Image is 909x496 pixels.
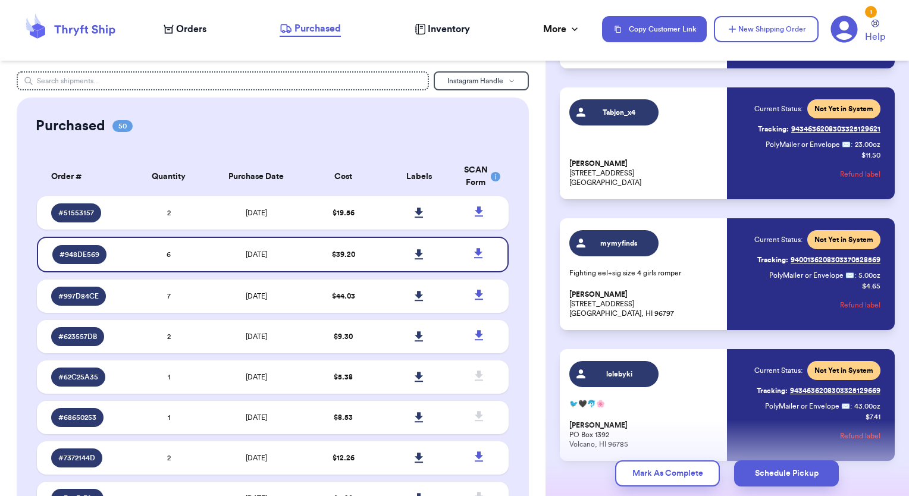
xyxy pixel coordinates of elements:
span: [DATE] [246,209,267,216]
a: Inventory [415,22,470,36]
span: $ 39.20 [332,251,355,258]
span: 2 [167,209,171,216]
span: Orders [176,22,206,36]
button: Refund label [840,292,880,318]
button: Refund label [840,423,880,449]
span: # 68650253 [58,413,96,422]
span: Tracking: [757,255,788,265]
span: 50 [112,120,133,132]
a: Orders [164,22,206,36]
p: PO Box 1392 Volcano, HI 96785 [569,420,720,449]
span: 1 [168,414,170,421]
span: Help [865,30,885,44]
div: More [543,22,581,36]
button: New Shipping Order [714,16,819,42]
p: $ 4.65 [862,281,880,291]
span: $ 44.03 [332,293,355,300]
span: # 997D84CE [58,291,99,301]
div: 1 [865,6,877,18]
p: $ 7.41 [866,412,880,422]
span: [PERSON_NAME] [569,421,628,430]
span: Tabjon_x4 [591,108,647,117]
button: Copy Customer Link [602,16,707,42]
span: : [851,140,852,149]
span: # 62C25A35 [58,372,98,382]
th: Labels [381,157,457,196]
div: SCAN Form [464,164,494,189]
span: # 623557DB [58,332,97,341]
span: [DATE] [246,414,267,421]
th: Purchase Date [206,157,306,196]
a: Purchased [280,21,341,37]
span: Purchased [294,21,341,36]
button: Schedule Pickup [734,460,839,486]
span: Current Status: [754,235,803,244]
span: PolyMailer or Envelope ✉️ [766,141,851,148]
span: # 948DE569 [59,250,99,259]
span: : [854,271,856,280]
p: [STREET_ADDRESS] [GEOGRAPHIC_DATA] [569,159,720,187]
span: $ 12.26 [333,454,355,462]
a: Tracking:9434636208303325129669 [757,381,880,400]
p: Fighting eel+sig size 4 girls romper [569,268,720,278]
a: Tracking:9434636208303325129621 [758,120,880,139]
span: [PERSON_NAME] [569,159,628,168]
span: [DATE] [246,333,267,340]
span: Current Status: [754,366,803,375]
h2: Purchased [36,117,105,136]
button: Refund label [840,161,880,187]
span: lolebyki [591,369,647,379]
a: Help [865,20,885,44]
span: $ 9.30 [334,333,353,340]
span: $ 8.53 [334,414,353,421]
span: Current Status: [754,104,803,114]
span: # 7372144D [58,453,95,463]
span: $ 19.56 [333,209,355,216]
span: 23.00 oz [855,140,880,149]
th: Cost [306,157,381,196]
span: Inventory [428,22,470,36]
span: # 51553157 [58,208,94,218]
a: 1 [830,15,858,43]
span: [DATE] [246,373,267,381]
span: Instagram Handle [447,77,503,84]
span: Not Yet in System [814,104,873,114]
span: [DATE] [246,454,267,462]
span: $ 5.38 [334,373,353,381]
button: Mark As Complete [615,460,720,486]
span: 1 [168,373,170,381]
span: [DATE] [246,293,267,300]
span: 2 [167,333,171,340]
input: Search shipments... [17,71,430,90]
span: [DATE] [246,251,267,258]
span: mymyfinds [591,238,647,248]
span: PolyMailer or Envelope ✉️ [765,403,850,410]
button: Instagram Handle [434,71,529,90]
span: Tracking: [758,124,789,134]
a: Tracking:9400136208303370528569 [757,250,880,269]
span: 43.00 oz [854,401,880,411]
span: Not Yet in System [814,366,873,375]
p: 🐦🖤🐬🌸 [569,399,720,409]
span: : [850,401,852,411]
p: [STREET_ADDRESS] [GEOGRAPHIC_DATA], HI 96797 [569,290,720,318]
span: Not Yet in System [814,235,873,244]
p: $ 11.50 [861,150,880,160]
th: Order # [37,157,131,196]
span: Tracking: [757,386,788,395]
span: PolyMailer or Envelope ✉️ [769,272,854,279]
span: 7 [167,293,171,300]
span: 5.00 oz [858,271,880,280]
span: [PERSON_NAME] [569,290,628,299]
th: Quantity [131,157,206,196]
span: 6 [167,251,171,258]
span: 2 [167,454,171,462]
